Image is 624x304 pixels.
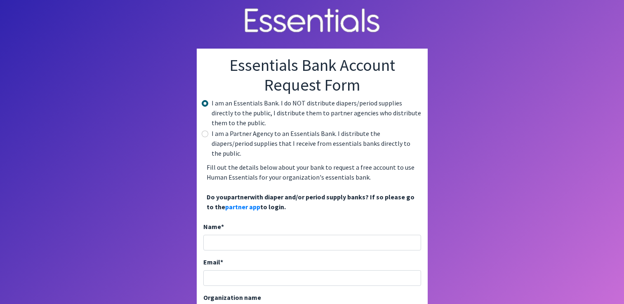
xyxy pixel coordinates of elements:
[212,98,421,128] label: I am an Essentials Bank. I do NOT distribute diapers/period supplies directly to the public, I di...
[225,203,260,211] a: partner app
[203,55,421,95] h1: Essentials Bank Account Request Form
[203,292,261,302] label: Organization name
[212,129,421,158] label: I am a Partner Agency to an Essentials Bank. I distribute the diapers/period supplies that I rece...
[227,193,250,201] span: partner
[220,258,223,266] abbr: required
[203,159,421,215] p: Fill out the details below about your bank to request a free account to use Human Essentials for ...
[207,193,414,211] span: Do you with diaper and/or period supply banks? If so please go to the to login.
[221,222,224,231] abbr: required
[203,222,224,232] label: Name
[203,257,223,267] label: Email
